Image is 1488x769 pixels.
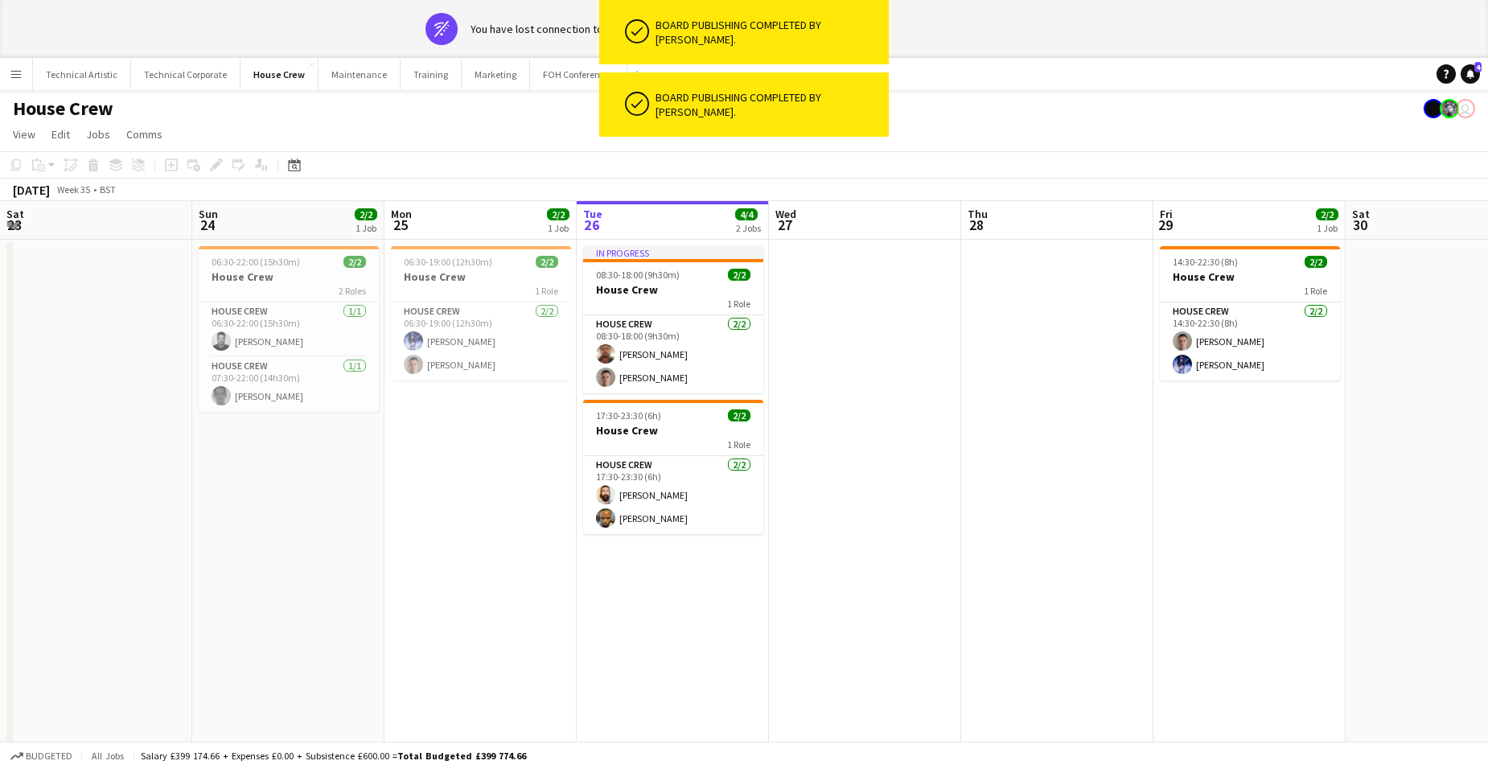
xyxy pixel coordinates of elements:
div: [DATE] [13,182,50,198]
span: 30 [1350,216,1370,234]
button: Maintenance [319,59,401,90]
app-card-role: House Crew1/106:30-22:00 (15h30m)[PERSON_NAME] [199,302,379,357]
span: Wed [775,207,796,221]
app-card-role: House Crew1/107:30-22:00 (14h30m)[PERSON_NAME] [199,357,379,412]
span: Jobs [86,127,110,142]
span: 2/2 [728,269,750,281]
span: Budgeted [26,750,72,762]
app-user-avatar: Sally PERM Pochciol [1456,99,1475,118]
a: 4 [1461,64,1480,84]
app-card-role: House Crew2/206:30-19:00 (12h30m)[PERSON_NAME][PERSON_NAME] [391,302,571,380]
button: Training [401,59,462,90]
app-user-avatar: Gabrielle Barr [1424,99,1443,118]
span: Edit [51,127,70,142]
span: 4/4 [735,208,758,220]
a: Jobs [80,124,117,145]
h1: House Crew [13,97,113,121]
span: Comms [126,127,162,142]
h3: House Crew [199,269,379,284]
span: 2/2 [343,256,366,268]
app-card-role: House Crew2/217:30-23:30 (6h)[PERSON_NAME][PERSON_NAME] [583,456,763,534]
app-card-role: House Crew2/208:30-18:00 (9h30m)[PERSON_NAME][PERSON_NAME] [583,315,763,393]
span: Sat [1352,207,1370,221]
span: Fri [1160,207,1173,221]
button: House Crew [240,59,319,90]
div: Board publishing completed by [PERSON_NAME]. [656,90,882,119]
a: Edit [45,124,76,145]
div: BST [100,183,116,195]
app-job-card: 06:30-19:00 (12h30m)2/2House Crew1 RoleHouse Crew2/206:30-19:00 (12h30m)[PERSON_NAME][PERSON_NAME] [391,246,571,380]
div: Board publishing completed by [PERSON_NAME]. [656,18,882,47]
div: You have lost connection to the internet. The platform is offline. [471,22,775,36]
app-job-card: 17:30-23:30 (6h)2/2House Crew1 RoleHouse Crew2/217:30-23:30 (6h)[PERSON_NAME][PERSON_NAME] [583,400,763,534]
span: 2/2 [536,256,558,268]
span: View [13,127,35,142]
app-job-card: In progress08:30-18:00 (9h30m)2/2House Crew1 RoleHouse Crew2/208:30-18:00 (9h30m)[PERSON_NAME][PE... [583,246,763,393]
button: Marketing [462,59,530,90]
button: Technical Artistic [33,59,131,90]
span: 2/2 [728,409,750,422]
span: 2 Roles [339,285,366,297]
span: 1 Role [727,298,750,310]
h3: House Crew [1160,269,1340,284]
span: 27 [773,216,796,234]
button: Technical Corporate [131,59,240,90]
span: Thu [968,207,988,221]
span: 25 [388,216,412,234]
app-user-avatar: Krisztian PERM Vass [1440,99,1459,118]
div: Salary £399 174.66 + Expenses £0.00 + Subsistence £600.00 = [141,750,526,762]
span: 23 [4,216,24,234]
span: Tue [583,207,602,221]
app-job-card: 14:30-22:30 (8h)2/2House Crew1 RoleHouse Crew2/214:30-22:30 (8h)[PERSON_NAME][PERSON_NAME] [1160,246,1340,380]
span: 4 [1474,62,1482,72]
h3: House Crew [391,269,571,284]
span: 06:30-19:00 (12h30m) [404,256,492,268]
div: 1 Job [356,222,376,234]
span: Sat [6,207,24,221]
span: 26 [581,216,602,234]
span: Mon [391,207,412,221]
span: 2/2 [1316,208,1338,220]
div: 1 Job [1317,222,1338,234]
div: 1 Job [548,222,569,234]
a: View [6,124,42,145]
app-job-card: 06:30-22:00 (15h30m)2/2House Crew2 RolesHouse Crew1/106:30-22:00 (15h30m)[PERSON_NAME]House Crew1... [199,246,379,412]
span: 14:30-22:30 (8h) [1173,256,1238,268]
app-card-role: House Crew2/214:30-22:30 (8h)[PERSON_NAME][PERSON_NAME] [1160,302,1340,380]
span: 1 Role [535,285,558,297]
div: 2 Jobs [736,222,761,234]
span: Week 35 [53,183,93,195]
span: 2/2 [355,208,377,220]
span: 1 Role [1304,285,1327,297]
span: 1 Role [727,438,750,450]
span: 28 [965,216,988,234]
span: Sun [199,207,218,221]
span: 08:30-18:00 (9h30m) [596,269,680,281]
span: 2/2 [547,208,569,220]
button: FOH Conferences [530,59,627,90]
span: 24 [196,216,218,234]
h3: House Crew [583,423,763,438]
h3: House Crew [583,282,763,297]
span: 17:30-23:30 (6h) [596,409,661,422]
button: Budgeted [8,747,75,765]
span: Total Budgeted £399 774.66 [397,750,526,762]
a: Comms [120,124,169,145]
div: In progress [583,246,763,259]
span: 06:30-22:00 (15h30m) [212,256,300,268]
span: 2/2 [1305,256,1327,268]
span: All jobs [88,750,127,762]
span: 29 [1157,216,1173,234]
